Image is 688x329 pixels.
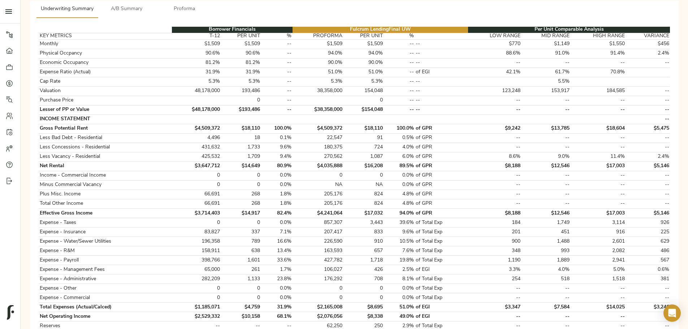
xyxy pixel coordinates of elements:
[293,143,343,152] td: 180,375
[343,218,384,228] td: 3,443
[221,237,261,246] td: 789
[415,49,468,58] td: --
[626,161,670,171] td: $5,146
[261,209,293,218] td: 82.4%
[293,237,343,246] td: 226,590
[626,180,670,190] td: --
[626,209,670,218] td: $5,146
[39,105,172,114] td: Lesser of PP or Value
[571,143,626,152] td: --
[468,68,521,77] td: 42.1%
[293,199,343,208] td: 205,176
[384,96,415,105] td: --
[172,256,221,265] td: 398,766
[172,105,221,114] td: $48,178,000
[39,114,172,124] td: INCOME STATEMENT
[39,143,172,152] td: Less Concessions - Residential
[293,218,343,228] td: 857,307
[261,133,293,143] td: 0.1%
[39,49,172,58] td: Physical Occpancy
[626,124,670,133] td: $5,475
[39,265,172,274] td: Expense - Management Fees
[522,209,571,218] td: $12,546
[626,49,670,58] td: 2.4%
[571,246,626,256] td: 2,082
[384,68,415,77] td: --
[41,5,94,14] span: Underwriting Summary
[415,265,468,274] td: of EGI
[39,124,172,133] td: Gross Potential Rent
[343,49,384,58] td: 94.0%
[468,58,521,68] td: --
[343,124,384,133] td: $18,110
[415,96,468,105] td: --
[221,171,261,180] td: 0
[626,143,670,152] td: --
[293,124,343,133] td: $4,509,372
[468,246,521,256] td: 348
[261,171,293,180] td: 0.0%
[468,265,521,274] td: 3.3%
[522,256,571,265] td: 1,889
[261,39,293,49] td: --
[522,143,571,152] td: --
[384,86,415,96] td: --
[571,209,626,218] td: $17,003
[522,152,571,161] td: 9.0%
[261,246,293,256] td: 13.4%
[384,49,415,58] td: --
[626,228,670,237] td: 225
[522,180,571,190] td: --
[172,77,221,86] td: 5.3%
[468,86,521,96] td: 123,248
[384,218,415,228] td: 39.6%
[522,58,571,68] td: --
[221,218,261,228] td: 0
[626,246,670,256] td: 486
[39,161,172,171] td: Net Rental
[172,265,221,274] td: 65,000
[468,33,521,39] th: LOW RANGE
[415,190,468,199] td: of GPR
[221,265,261,274] td: 261
[293,86,343,96] td: 38,358,000
[522,218,571,228] td: 1,749
[221,96,261,105] td: 0
[261,49,293,58] td: --
[626,105,670,114] td: --
[343,96,384,105] td: 0
[571,228,626,237] td: 916
[415,256,468,265] td: of Total Exp
[384,33,415,39] th: %
[39,77,172,86] td: Cap Rate
[293,58,343,68] td: 90.0%
[261,199,293,208] td: 1.8%
[468,161,521,171] td: $8,188
[261,228,293,237] td: 7.1%
[221,190,261,199] td: 268
[384,161,415,171] td: 89.5%
[522,124,571,133] td: $13,785
[571,105,626,114] td: --
[415,152,468,161] td: of GPR
[261,124,293,133] td: 100.0%
[172,171,221,180] td: 0
[571,86,626,96] td: 184,585
[571,180,626,190] td: --
[261,218,293,228] td: 0.0%
[293,171,343,180] td: 0
[415,58,468,68] td: --
[522,199,571,208] td: --
[172,86,221,96] td: 48,178,000
[468,218,521,228] td: 184
[522,33,571,39] th: MID RANGE
[343,143,384,152] td: 724
[261,143,293,152] td: 9.6%
[343,77,384,86] td: 5.3%
[293,133,343,143] td: 22,547
[384,190,415,199] td: 4.8%
[468,152,521,161] td: 8.6%
[415,105,468,114] td: --
[415,218,468,228] td: of Total Exp
[293,33,343,39] th: PROFORMA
